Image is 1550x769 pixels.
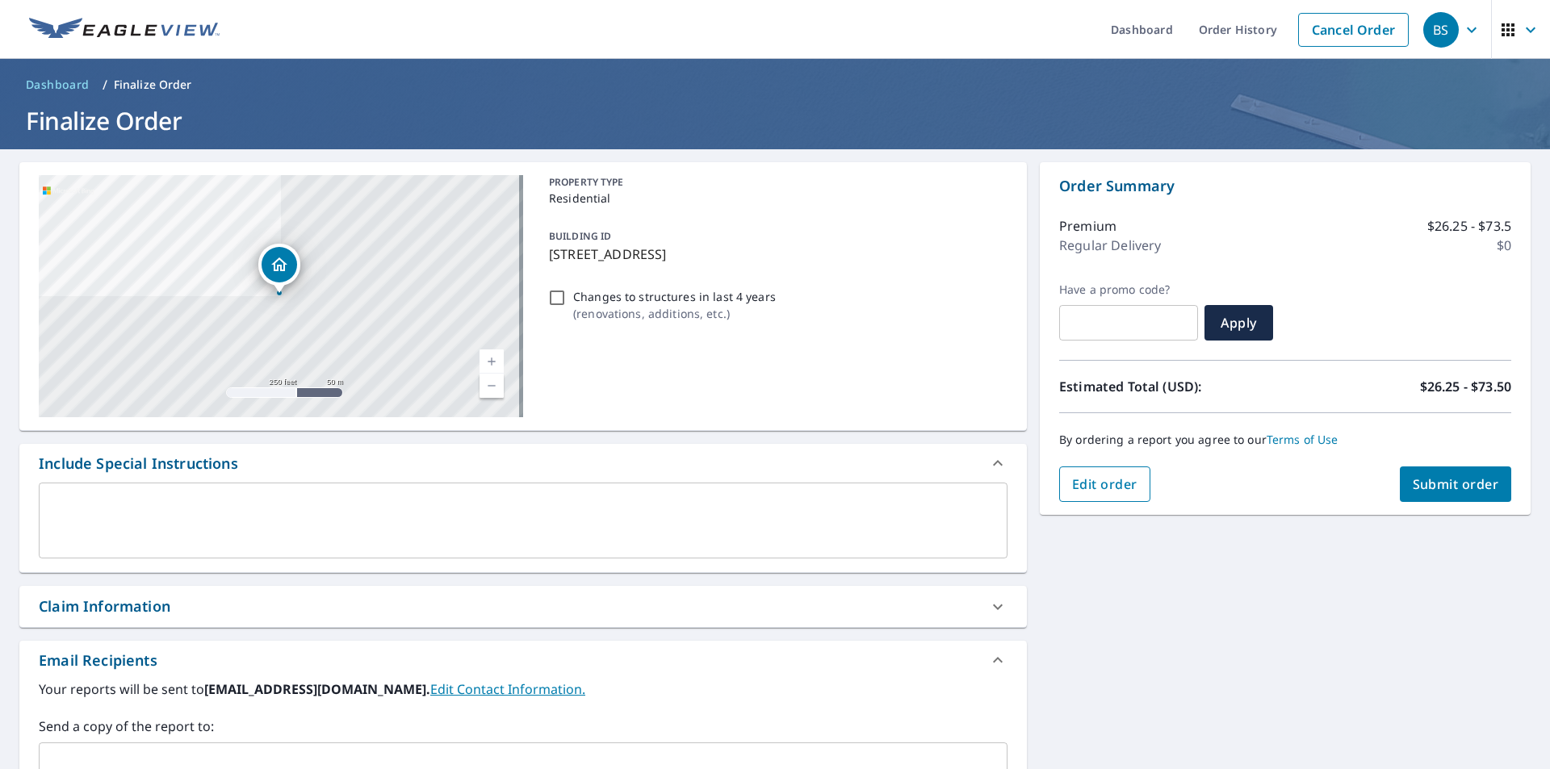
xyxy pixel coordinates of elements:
[1059,433,1511,447] p: By ordering a report you agree to our
[1420,377,1511,396] p: $26.25 - $73.50
[39,717,1007,736] label: Send a copy of the report to:
[430,680,585,698] a: EditContactInfo
[1267,432,1338,447] a: Terms of Use
[19,104,1531,137] h1: Finalize Order
[1204,305,1273,341] button: Apply
[1497,236,1511,255] p: $0
[39,453,238,474] div: Include Special Instructions
[480,349,504,374] a: Current Level 17, Zoom In
[549,175,1001,190] p: PROPERTY TYPE
[480,374,504,398] a: Current Level 17, Zoom Out
[39,679,1007,699] label: Your reports will be sent to
[1059,216,1116,236] p: Premium
[573,288,776,305] p: Changes to structures in last 4 years
[19,72,1531,98] nav: breadcrumb
[549,244,1001,264] p: [STREET_ADDRESS]
[19,641,1027,679] div: Email Recipients
[549,190,1001,207] p: Residential
[1400,466,1512,502] button: Submit order
[204,680,430,698] b: [EMAIL_ADDRESS][DOMAIN_NAME].
[1072,475,1137,493] span: Edit order
[39,650,157,671] div: Email Recipients
[19,72,96,98] a: Dashboard
[19,444,1027,483] div: Include Special Instructions
[19,586,1027,627] div: Claim Information
[1217,314,1260,332] span: Apply
[1059,466,1150,502] button: Edit order
[1059,377,1285,396] p: Estimated Total (USD):
[1059,236,1161,255] p: Regular Delivery
[573,305,776,322] p: ( renovations, additions, etc. )
[114,77,192,93] p: Finalize Order
[103,75,107,94] li: /
[39,596,170,617] div: Claim Information
[1298,13,1409,47] a: Cancel Order
[1059,282,1198,297] label: Have a promo code?
[1413,475,1499,493] span: Submit order
[1427,216,1511,236] p: $26.25 - $73.5
[549,229,611,243] p: BUILDING ID
[26,77,90,93] span: Dashboard
[1059,175,1511,197] p: Order Summary
[258,244,300,294] div: Dropped pin, building 1, Residential property, 204 S Myrtle Ave Villa Park, IL 60181
[1423,12,1459,48] div: BS
[29,18,220,42] img: EV Logo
